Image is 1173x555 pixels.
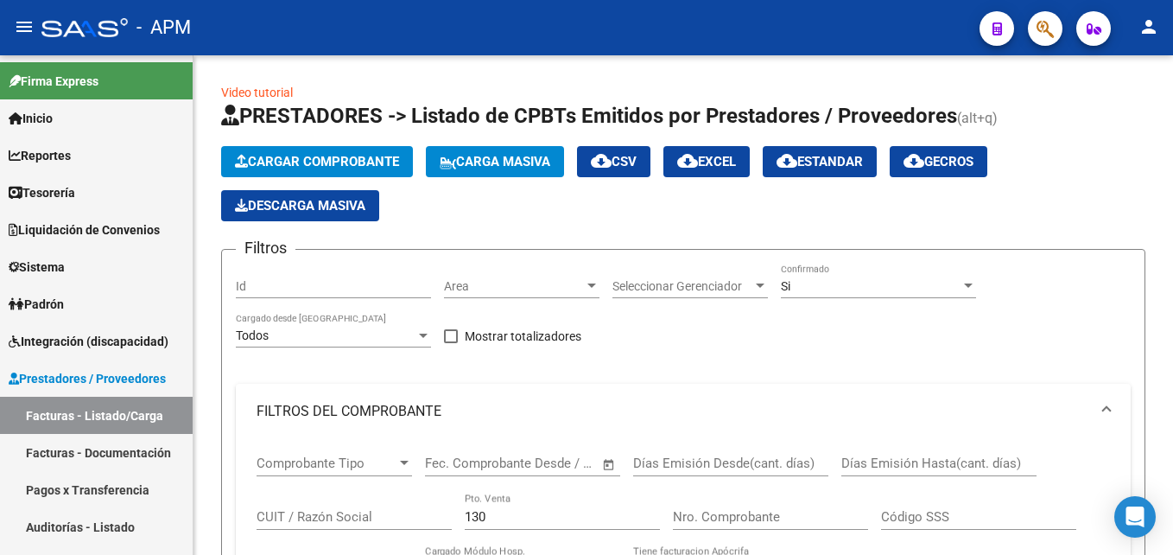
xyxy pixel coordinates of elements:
[136,9,191,47] span: - APM
[9,183,75,202] span: Tesorería
[663,146,750,177] button: EXCEL
[236,384,1131,439] mat-expansion-panel-header: FILTROS DEL COMPROBANTE
[14,16,35,37] mat-icon: menu
[221,146,413,177] button: Cargar Comprobante
[236,329,269,342] span: Todos
[777,154,863,169] span: Estandar
[465,326,581,347] span: Mostrar totalizadores
[426,146,564,177] button: Carga Masiva
[221,86,293,99] a: Video tutorial
[221,190,379,221] button: Descarga Masiva
[957,110,998,126] span: (alt+q)
[9,109,53,128] span: Inicio
[1114,496,1156,538] div: Open Intercom Messenger
[510,456,594,471] input: Fecha fin
[235,198,365,214] span: Descarga Masiva
[599,455,619,475] button: Open calendar
[235,154,399,169] span: Cargar Comprobante
[9,220,160,239] span: Liquidación de Convenios
[9,72,98,91] span: Firma Express
[425,456,495,471] input: Fecha inicio
[1138,16,1159,37] mat-icon: person
[444,279,584,294] span: Area
[9,332,168,351] span: Integración (discapacidad)
[9,146,71,165] span: Reportes
[9,369,166,388] span: Prestadores / Proveedores
[257,402,1089,421] mat-panel-title: FILTROS DEL COMPROBANTE
[440,154,550,169] span: Carga Masiva
[677,154,736,169] span: EXCEL
[577,146,650,177] button: CSV
[781,279,790,293] span: Si
[236,236,295,260] h3: Filtros
[221,104,957,128] span: PRESTADORES -> Listado de CPBTs Emitidos por Prestadores / Proveedores
[904,154,973,169] span: Gecros
[591,154,637,169] span: CSV
[257,456,396,471] span: Comprobante Tipo
[221,190,379,221] app-download-masive: Descarga masiva de comprobantes (adjuntos)
[9,258,65,277] span: Sistema
[763,146,877,177] button: Estandar
[612,279,752,294] span: Seleccionar Gerenciador
[890,146,987,177] button: Gecros
[677,150,698,171] mat-icon: cloud_download
[904,150,924,171] mat-icon: cloud_download
[777,150,797,171] mat-icon: cloud_download
[9,295,64,314] span: Padrón
[591,150,612,171] mat-icon: cloud_download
